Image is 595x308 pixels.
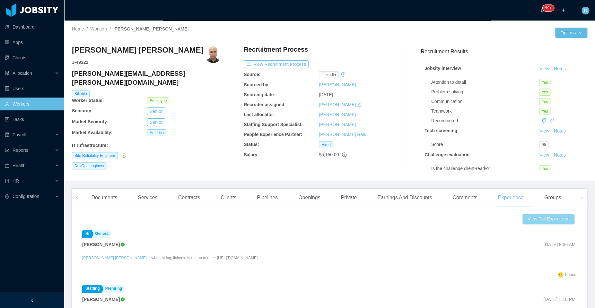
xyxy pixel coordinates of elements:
b: IT Infrastructure : [72,143,108,148]
div: Clients [215,189,241,207]
a: icon: check-circle [120,153,126,158]
i: icon: file-protect [5,133,9,137]
div: Copy [542,117,546,124]
div: Openings [293,189,326,207]
a: Staffing [82,285,101,293]
h4: [PERSON_NAME][EMAIL_ADDRESS][PERSON_NAME][DOMAIN_NAME] [72,69,222,87]
span: Reports [13,148,28,153]
div: Teamwork [431,108,539,115]
a: General [92,230,111,238]
div: Private [336,189,362,207]
span: Yes [539,108,551,115]
p: when hiring, linkedin is not up to date: [URL][DOMAIN_NAME] [151,255,258,261]
b: Worker Status: [72,98,104,103]
a: icon: profileTasks [5,113,59,126]
div: Experience [493,189,529,207]
div: Services [133,189,162,207]
a: [PERSON_NAME] [PERSON_NAME] [82,256,147,260]
b: Status: [244,142,259,147]
span: [PERSON_NAME] [PERSON_NAME] [113,26,188,31]
b: Seniority: [72,108,93,113]
span: 95 [539,141,548,148]
a: icon: pie-chartDashboard [5,21,59,33]
i: icon: copy [542,118,546,123]
span: Yes [539,165,551,172]
span: Billable [72,90,90,97]
a: View [537,152,551,158]
b: Sourced by: [244,82,270,87]
span: [DATE] [319,92,333,97]
b: Sourcing date: [244,92,275,97]
a: [PERSON_NAME] [319,102,356,107]
div: Communication [431,98,539,105]
span: Hired [319,141,333,148]
b: Salary: [244,152,259,157]
span: Employee [147,97,169,104]
span: HR [13,178,19,184]
span: Site Reliability Engineer [72,152,118,159]
sup: 332 [542,5,554,11]
button: Notes [551,65,568,73]
i: icon: left [75,196,79,199]
div: Is the challenge client-ready? [431,165,539,172]
a: [PERSON_NAME] [319,82,356,87]
button: Notes [551,127,568,135]
h4: Recruitment Process [244,45,308,54]
strong: Tech screening [424,128,457,133]
i: icon: medicine-box [5,163,9,168]
strong: Challenge evaluation [424,152,469,157]
a: icon: link [549,118,554,123]
img: 5abd522e-ae31-4005-9911-b7b55e845792_686d8c945b9bd-400w.png [204,45,222,63]
a: icon: auditClients [5,51,59,64]
span: America [147,129,166,136]
button: Optionsicon: down [555,28,587,38]
span: [DATE] 9:36 AM [544,242,575,247]
div: Groups [539,189,566,207]
div: Comments [447,189,482,207]
div: Recording url [431,117,539,124]
span: $5,150.00 [319,152,339,157]
button: View Full Experience [522,214,574,224]
span: Neutral [565,273,575,277]
strong: [PERSON_NAME] [82,242,120,247]
a: icon: robotUsers [5,82,59,95]
div: Documents [86,189,122,207]
a: [PERSON_NAME] [319,112,356,117]
i: icon: solution [5,71,9,75]
span: / [86,26,88,31]
b: People Experience Partner: [244,132,302,137]
span: D [584,7,587,14]
i: icon: bell [540,8,545,13]
b: Market Seniority: [72,119,109,124]
i: icon: book [5,179,9,183]
b: Source: [244,72,260,77]
div: - [148,254,150,270]
h3: Recruitment Results [421,47,587,56]
i: icon: plus [561,8,565,13]
a: View Full Experience [522,214,577,224]
div: Score [431,141,539,148]
a: View [537,128,551,133]
span: Payroll [13,132,26,137]
span: [DATE] 1:10 PM [543,297,575,302]
span: info-circle [342,152,346,157]
h3: [PERSON_NAME] [PERSON_NAME] [72,45,203,55]
span: / [109,26,111,31]
strong: J- 49322 [72,60,88,65]
a: [PERSON_NAME] [319,122,356,127]
i: icon: setting [5,194,9,199]
i: icon: line-chart [5,148,9,152]
i: icon: check-circle [122,153,126,158]
a: icon: appstoreApps [5,36,59,49]
i: icon: edit [357,102,362,107]
span: Yes [539,89,551,96]
button: Senior [147,107,165,115]
div: Pipelines [252,189,283,207]
b: Market Availability: [72,130,113,135]
b: Last allocator: [244,112,275,117]
a: Workers [90,26,107,31]
i: icon: link [549,118,554,123]
div: Earnings And Discounts [372,189,437,207]
a: icon: userWorkers [5,98,59,110]
i: icon: history [341,72,346,77]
